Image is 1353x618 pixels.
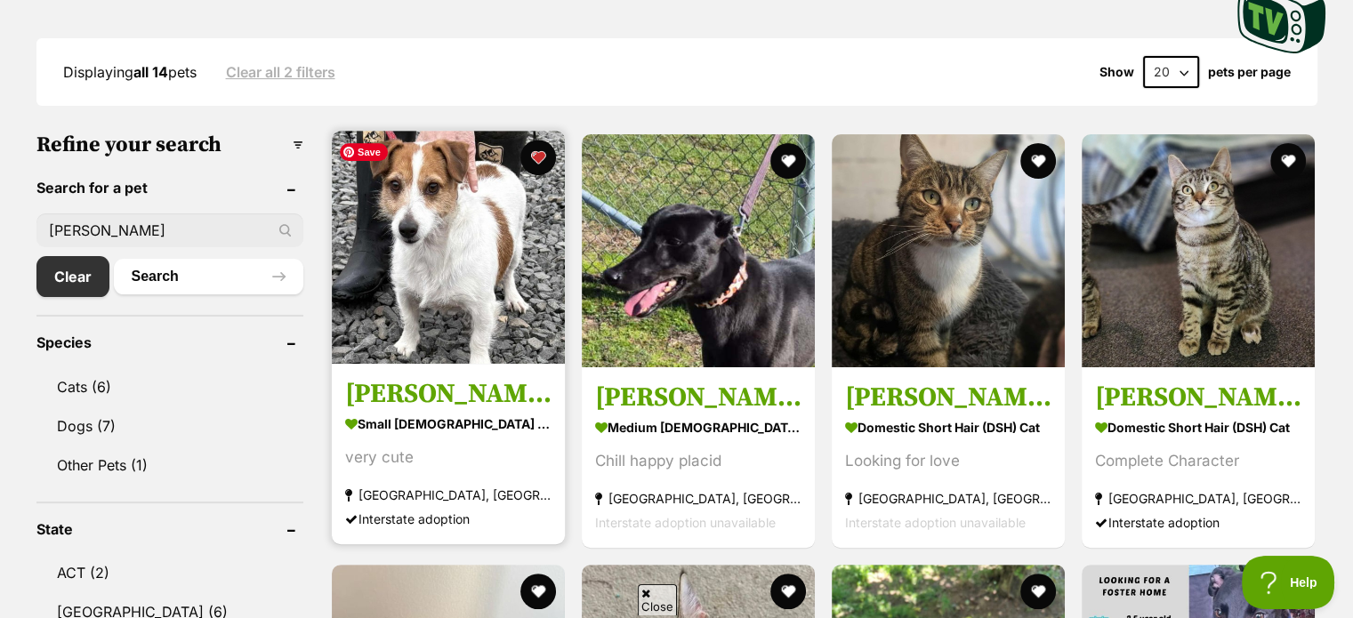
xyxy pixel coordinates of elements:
a: [PERSON_NAME] Domestic Short Hair (DSH) Cat Complete Character [GEOGRAPHIC_DATA], [GEOGRAPHIC_DAT... [1082,367,1315,548]
input: Toby [36,213,303,247]
h3: [PERSON_NAME] [595,381,801,414]
div: Chill happy placid [595,449,801,473]
span: Interstate adoption unavailable [595,515,776,530]
button: favourite [520,140,556,175]
strong: [GEOGRAPHIC_DATA], [GEOGRAPHIC_DATA] [595,486,801,510]
a: [PERSON_NAME] medium [DEMOGRAPHIC_DATA] Dog Chill happy placid [GEOGRAPHIC_DATA], [GEOGRAPHIC_DAT... [582,367,815,548]
a: Other Pets (1) [36,446,303,484]
header: State [36,521,303,537]
div: very cute [345,445,552,470]
img: Joey - Greyhound Dog [582,134,815,367]
button: favourite [1020,143,1056,179]
div: Interstate adoption [1095,510,1301,534]
div: Complete Character [1095,449,1301,473]
a: [PERSON_NAME] Domestic Short Hair (DSH) Cat Looking for love [GEOGRAPHIC_DATA], [GEOGRAPHIC_DATA]... [832,367,1065,548]
a: [PERSON_NAME] small [DEMOGRAPHIC_DATA] Dog very cute [GEOGRAPHIC_DATA], [GEOGRAPHIC_DATA] Interst... [332,364,565,544]
a: Dogs (7) [36,407,303,445]
strong: [GEOGRAPHIC_DATA], [GEOGRAPHIC_DATA] [1095,486,1301,510]
h3: [PERSON_NAME] [345,377,552,411]
strong: [GEOGRAPHIC_DATA], [GEOGRAPHIC_DATA] [845,486,1051,510]
button: favourite [770,574,806,609]
a: Clear all 2 filters [226,64,335,80]
img: Joe Jonas - Domestic Short Hair (DSH) Cat [832,134,1065,367]
strong: small [DEMOGRAPHIC_DATA] Dog [345,411,552,437]
header: Search for a pet [36,180,303,196]
label: pets per page [1208,65,1291,79]
span: Interstate adoption unavailable [845,515,1026,530]
a: ACT (2) [36,554,303,591]
h3: [PERSON_NAME] [845,381,1051,414]
div: Interstate adoption [345,507,552,531]
a: Clear [36,256,109,297]
span: Displaying pets [63,63,197,81]
img: Joe - Jack Russell Terrier Dog [332,131,565,364]
header: Species [36,334,303,350]
a: Cats (6) [36,368,303,405]
span: Show [1099,65,1134,79]
strong: Domestic Short Hair (DSH) Cat [1095,414,1301,440]
span: Save [340,143,388,161]
button: favourite [1020,574,1056,609]
button: favourite [520,574,556,609]
strong: [GEOGRAPHIC_DATA], [GEOGRAPHIC_DATA] [345,483,552,507]
img: Joey - Domestic Short Hair (DSH) Cat [1082,134,1315,367]
strong: Domestic Short Hair (DSH) Cat [845,414,1051,440]
iframe: Help Scout Beacon - Open [1242,556,1335,609]
strong: medium [DEMOGRAPHIC_DATA] Dog [595,414,801,440]
button: Search [114,259,303,294]
strong: all 14 [133,63,168,81]
button: favourite [770,143,806,179]
span: Close [638,584,677,615]
button: favourite [1271,143,1307,179]
h3: Refine your search [36,132,303,157]
h3: [PERSON_NAME] [1095,381,1301,414]
div: Looking for love [845,449,1051,473]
